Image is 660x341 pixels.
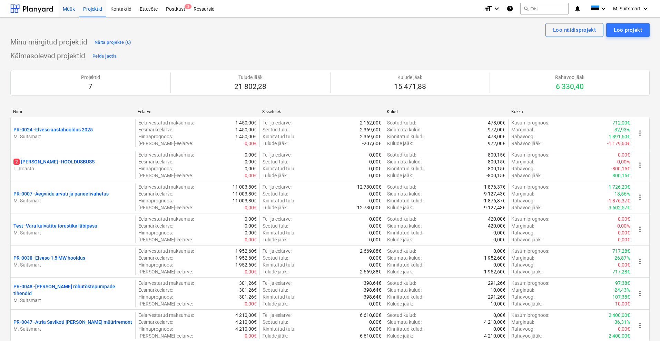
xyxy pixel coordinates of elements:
p: 9 127,43€ [484,190,505,197]
p: -1 179,60€ [607,140,630,147]
p: 2 369,60€ [360,126,381,133]
button: Näita projekte (0) [93,37,133,48]
p: 717,28€ [612,248,630,254]
div: PR-0047 -Atria Savikoti [PERSON_NAME] müüriremontM. Suitsmart [13,319,132,332]
p: 6 610,00€ [360,332,381,339]
p: 12 730,00€ [357,204,381,211]
p: PR-0047 - Atria Savikoti [PERSON_NAME] müüriremont [13,319,132,325]
p: Rahavoog : [511,229,534,236]
p: Test - Vara kuivatite torustike läbipesu [13,222,97,229]
div: PR-0024 -Elveso aastahooldus 2025M. Suitsmart [13,126,132,140]
p: Kulude jääk : [387,140,413,147]
p: 972,00€ [488,126,505,133]
span: 2 [185,4,191,9]
p: 0,00€ [369,325,381,332]
p: Kinnitatud kulud : [387,165,423,172]
p: Kulude jääk : [387,268,413,275]
div: PR-0048 -[PERSON_NAME] rõhutõstepumpade tihendidM. Suitsmart [13,283,132,304]
p: 97,38€ [615,280,630,287]
p: PR-0024 - Elveso aastahooldus 2025 [13,126,93,133]
p: 0,00€ [493,312,505,319]
p: 0,00€ [369,165,381,172]
p: 1 450,00€ [235,126,257,133]
p: 2 162,00€ [360,119,381,126]
p: 6 610,00€ [360,312,381,319]
p: [PERSON_NAME]-eelarve : [138,300,193,307]
p: 10,00€ [491,287,505,293]
p: Seotud tulu : [263,319,288,325]
p: 24,43% [614,287,630,293]
p: Seotud kulud : [387,280,416,287]
p: 0,00€ [493,229,505,236]
p: Eesmärkeelarve : [138,126,173,133]
div: Eelarve [138,109,257,114]
div: Kulud [387,109,506,114]
p: Eelarvestatud maksumus : [138,151,194,158]
p: 0,00€ [618,215,630,222]
p: L. Roasto [13,165,132,172]
p: [PERSON_NAME]-eelarve : [138,204,193,211]
p: PR-0038 - Elveso 1,5 MW hooldus [13,254,85,261]
p: 0,00€ [369,190,381,197]
div: Sissetulek [262,109,381,114]
p: Marginaal : [511,254,534,261]
p: Tellija eelarve : [263,119,292,126]
p: [PERSON_NAME]-eelarve : [138,172,193,179]
p: Eelarvestatud maksumus : [138,312,194,319]
p: Kulude jääk : [387,236,413,243]
p: 1 952,60€ [235,254,257,261]
p: 0,00€ [245,215,257,222]
p: 0,00€ [245,140,257,147]
p: Seotud tulu : [263,222,288,229]
p: Kinnitatud kulud : [387,133,423,140]
p: 972,00€ [488,140,505,147]
p: 800,15€ [488,151,505,158]
i: keyboard_arrow_down [641,4,650,13]
p: Sidumata kulud : [387,126,422,133]
p: M. Suitsmart [13,133,132,140]
p: 11 003,80€ [233,190,257,197]
p: 0,00€ [493,248,505,254]
p: Sidumata kulud : [387,190,422,197]
p: 4 210,00€ [235,312,257,319]
p: Seotud kulud : [387,248,416,254]
p: Seotud tulu : [263,126,288,133]
p: Hinnaprognoos : [138,133,173,140]
button: Otsi [520,3,569,14]
p: Kinnitatud kulud : [387,325,423,332]
p: Hinnaprognoos : [138,229,173,236]
span: M. Suitsmart [613,6,641,11]
span: more_vert [636,161,644,169]
i: Abikeskus [506,4,513,13]
p: Rahavoog : [511,197,534,204]
p: 0,00€ [369,319,381,325]
p: Eelarvestatud maksumus : [138,248,194,254]
p: 0,00€ [245,172,257,179]
p: 13,56% [614,190,630,197]
p: Sidumata kulud : [387,254,422,261]
p: Kinnitatud tulu : [263,165,295,172]
p: Seotud kulud : [387,312,416,319]
p: Seotud kulud : [387,183,416,190]
p: Tellija eelarve : [263,215,292,222]
p: Tulude jääk : [263,236,288,243]
p: 0,00€ [369,158,381,165]
p: 107,38€ [612,293,630,300]
p: PR-0048 - [PERSON_NAME] rõhutõstepumpade tihendid [13,283,132,297]
p: 2 400,00€ [609,312,630,319]
p: 1 450,00€ [235,133,257,140]
p: 0,00€ [369,254,381,261]
div: Loo näidisprojekt [553,26,596,34]
p: 1 952,60€ [235,248,257,254]
p: 0,00€ [369,215,381,222]
p: Kinnitatud kulud : [387,229,423,236]
p: 2 669,88€ [360,268,381,275]
p: 0,00€ [245,236,257,243]
p: Kasumiprognoos : [511,183,549,190]
p: M. Suitsmart [13,297,132,304]
p: Eesmärkeelarve : [138,319,173,325]
p: Kulude jääk [394,74,426,81]
p: 0,00€ [245,229,257,236]
p: Seotud kulud : [387,151,416,158]
p: Kasumiprognoos : [511,280,549,287]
